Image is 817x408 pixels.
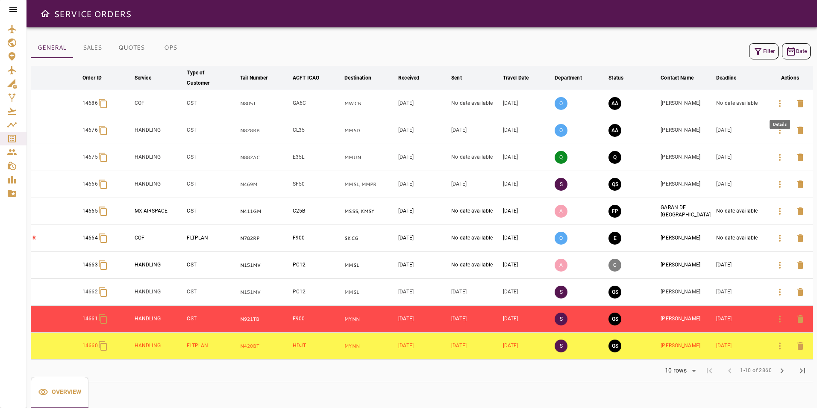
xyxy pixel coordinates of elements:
[608,232,621,245] button: EXECUTION
[291,306,343,333] td: F900
[501,252,553,279] td: [DATE]
[82,154,98,161] p: 14675
[397,117,450,144] td: [DATE]
[555,340,567,352] p: S
[185,225,238,252] td: FLTPLAN
[344,289,395,296] p: MMSL
[608,151,621,164] button: QUOTING
[450,171,501,198] td: [DATE]
[555,97,567,110] p: O
[397,225,450,252] td: [DATE]
[659,198,714,225] td: GARAN DE [GEOGRAPHIC_DATA]
[37,5,54,22] button: Open drawer
[451,73,473,83] span: Sent
[790,201,811,222] button: Delete
[450,117,501,144] td: [DATE]
[185,252,238,279] td: CST
[608,124,621,137] button: AWAITING ASSIGNMENT
[133,90,185,117] td: COF
[133,252,185,279] td: HANDLING
[770,309,790,329] button: Details
[82,342,98,349] p: 14660
[133,279,185,306] td: HANDLING
[770,201,790,222] button: Details
[770,255,790,275] button: Details
[501,171,553,198] td: [DATE]
[344,73,371,83] div: Destination
[82,73,102,83] div: Order ID
[661,73,694,83] div: Contact Name
[240,343,289,350] p: N420BT
[503,73,540,83] span: Travel Date
[133,171,185,198] td: HANDLING
[770,228,790,248] button: Details
[555,178,567,191] p: S
[187,68,226,88] div: Type of Customer
[790,309,811,329] button: Delete
[344,262,395,269] p: MMSL
[291,252,343,279] td: PC12
[501,198,553,225] td: [DATE]
[714,333,767,360] td: [DATE]
[555,313,567,325] p: S
[699,361,720,381] span: First Page
[451,73,462,83] div: Sent
[291,198,343,225] td: C25B
[185,144,238,171] td: CST
[398,73,430,83] span: Received
[133,198,185,225] td: MX AIRSPACE
[82,180,98,188] p: 14666
[720,361,740,381] span: Previous Page
[714,171,767,198] td: [DATE]
[397,90,450,117] td: [DATE]
[714,225,767,252] td: No date available
[450,333,501,360] td: [DATE]
[659,252,714,279] td: [PERSON_NAME]
[661,73,705,83] span: Contact Name
[397,306,450,333] td: [DATE]
[31,38,190,58] div: basic tabs example
[770,282,790,302] button: Details
[663,367,689,374] div: 10 rows
[185,171,238,198] td: CST
[82,315,98,322] p: 14661
[73,38,112,58] button: SALES
[659,364,699,377] div: 10 rows
[555,232,567,245] p: O
[291,333,343,360] td: HDJT
[82,100,98,107] p: 14686
[133,306,185,333] td: HANDLING
[790,255,811,275] button: Delete
[291,117,343,144] td: CL35
[82,207,98,215] p: 14665
[770,147,790,168] button: Details
[344,73,382,83] span: Destination
[293,73,330,83] span: ACFT ICAO
[240,316,289,323] p: N921TB
[790,120,811,141] button: Delete
[555,151,567,164] p: Q
[716,73,747,83] span: Deadline
[797,366,808,376] span: last_page
[503,73,529,83] div: Travel Date
[344,316,395,323] p: MYNN
[792,361,813,381] span: Last Page
[608,73,623,83] div: Status
[31,38,73,58] button: GENERAL
[501,333,553,360] td: [DATE]
[240,181,289,188] p: N469M
[450,90,501,117] td: No date available
[608,340,621,352] button: QUOTE SENT
[32,234,79,242] p: R
[397,144,450,171] td: [DATE]
[770,174,790,195] button: Details
[344,181,395,188] p: MMSL, MMPR
[714,117,767,144] td: [DATE]
[659,279,714,306] td: [PERSON_NAME]
[240,127,289,134] p: N828RB
[740,367,772,375] span: 1-10 of 2860
[82,127,98,134] p: 14676
[714,252,767,279] td: [DATE]
[240,235,289,242] p: N782RP
[185,117,238,144] td: CST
